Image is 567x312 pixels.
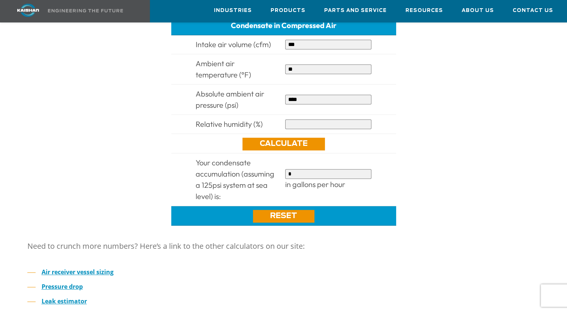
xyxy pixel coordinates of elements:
[42,268,114,276] a: Air receiver vessel sizing
[231,21,337,30] span: Condensate in Compressed Air
[27,239,540,254] p: Need to crunch more numbers? Here’s a link to the other calculators on our site:
[462,0,494,21] a: About Us
[271,6,305,15] span: Products
[214,6,252,15] span: Industries
[42,282,83,291] a: Pressure drop
[462,6,494,15] span: About Us
[196,89,264,110] span: Absolute ambient air pressure (psi)
[405,0,443,21] a: Resources
[196,158,274,201] span: Your condensate accumulation (assuming a 125psi system at sea level) is:
[196,40,271,49] span: Intake air volume (cfm)
[513,0,553,21] a: Contact Us
[513,6,553,15] span: Contact Us
[405,6,443,15] span: Resources
[48,9,123,12] img: Engineering the future
[271,0,305,21] a: Products
[253,210,314,223] a: Reset
[324,0,387,21] a: Parts and Service
[285,180,345,189] span: in gallons per hour
[196,59,251,79] span: Ambient air temperature (°F)
[242,138,325,150] a: Calculate
[42,297,87,305] a: Leak estimator
[196,119,263,129] span: Relative humidity (%)
[214,0,252,21] a: Industries
[324,6,387,15] span: Parts and Service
